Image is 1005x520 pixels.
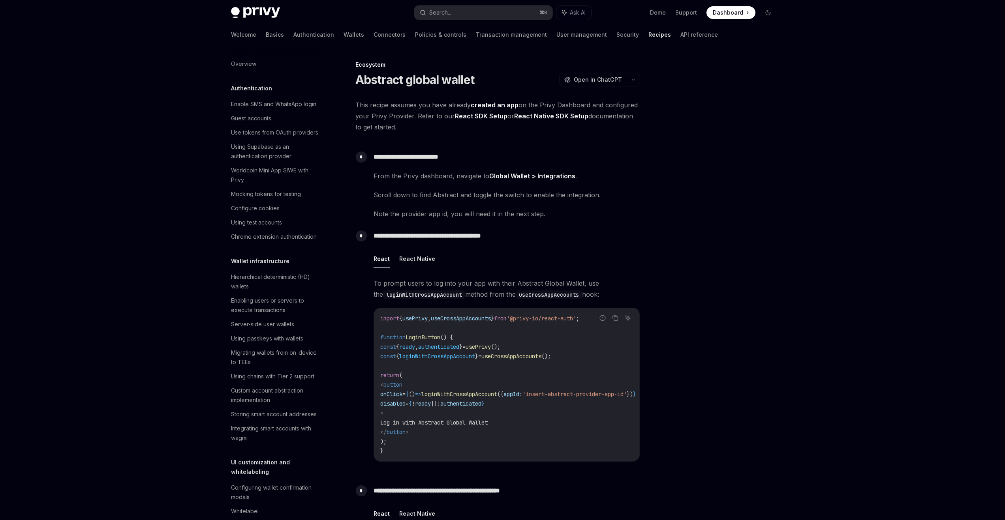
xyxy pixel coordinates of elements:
a: Enable SMS and WhatsApp login [225,97,326,111]
button: React [374,249,390,268]
h5: Wallet infrastructure [231,256,289,266]
span: > [406,428,409,436]
span: button [387,428,406,436]
div: Server-side user wallets [231,320,294,329]
div: Enabling users or servers to execute transactions [231,296,321,315]
div: Guest accounts [231,114,271,123]
span: = [478,353,481,360]
span: < [380,381,383,388]
span: useCrossAppAccounts [431,315,491,322]
span: ⌘ K [539,9,548,16]
div: Using passkeys with wallets [231,334,303,343]
a: Wallets [344,25,364,44]
a: Custom account abstraction implementation [225,383,326,407]
a: Storing smart account addresses [225,407,326,421]
a: API reference [680,25,718,44]
span: Note the provider app id, you will need it in the next step. [374,208,640,219]
a: Policies & controls [415,25,466,44]
span: const [380,343,396,350]
a: Using chains with Tier 2 support [225,369,326,383]
a: Transaction management [476,25,547,44]
div: Custom account abstraction implementation [231,386,321,405]
a: Enabling users or servers to execute transactions [225,294,326,317]
a: Server-side user wallets [225,317,326,331]
span: return [380,372,399,379]
span: ); [380,438,387,445]
div: Chrome extension authentication [231,232,317,241]
button: Open in ChatGPT [559,73,627,86]
span: appId: [503,391,522,398]
span: => [415,391,421,398]
a: Use tokens from OAuth providers [225,125,326,140]
a: Worldcoin Mini App SIWE with Privy [225,163,326,187]
button: Report incorrect code [597,313,608,323]
span: } [491,315,494,322]
span: Ask AI [570,9,586,17]
span: = [402,391,406,398]
a: Welcome [231,25,256,44]
span: import [380,315,399,322]
span: 'insert-abstract-provider-app-id' [522,391,627,398]
span: useCrossAppAccounts [481,353,541,360]
span: { [406,391,409,398]
span: LoginButton [406,334,440,341]
span: = [406,400,409,407]
a: created an app [471,101,518,109]
span: loginWithCrossAppAccount [399,353,475,360]
code: useCrossAppAccounts [516,290,582,299]
a: Dashboard [706,6,755,19]
a: Demo [650,9,666,17]
span: ! [437,400,440,407]
a: Overview [225,57,326,71]
button: Toggle dark mode [762,6,774,19]
div: Use tokens from OAuth providers [231,128,318,137]
span: } [380,447,383,455]
span: } [481,400,485,407]
span: loginWithCrossAppAccount [421,391,497,398]
span: = [462,343,466,350]
div: Using test accounts [231,218,282,227]
span: Log in with Abstract Global Wallet [380,419,488,426]
span: disabled [380,400,406,407]
a: Hierarchical deterministic (HD) wallets [225,270,326,294]
span: { [396,353,399,360]
span: usePrivy [402,315,428,322]
span: usePrivy [466,343,491,350]
span: ({ [497,391,503,398]
h1: Abstract global wallet [355,73,475,87]
a: Chrome extension authentication [225,230,326,244]
div: Worldcoin Mini App SIWE with Privy [231,166,321,185]
span: || [431,400,437,407]
span: This recipe assumes you have already on the Privy Dashboard and configured your Privy Provider. R... [355,99,640,133]
span: Dashboard [713,9,743,17]
div: Hierarchical deterministic (HD) wallets [231,272,321,291]
span: } [633,391,636,398]
span: ; [576,315,579,322]
div: Using Supabase as an authentication provider [231,142,321,161]
span: }) [627,391,633,398]
div: Whitelabel [231,507,259,516]
a: User management [556,25,607,44]
a: Configure cookies [225,201,326,215]
span: '@privy-io/react-auth' [507,315,576,322]
a: React SDK Setup [455,112,507,120]
button: Copy the contents from the code block [610,313,620,323]
a: Connectors [374,25,406,44]
div: Overview [231,59,256,69]
span: Open in ChatGPT [574,76,622,84]
img: dark logo [231,7,280,18]
span: } [475,353,478,360]
a: Configuring wallet confirmation modals [225,481,326,504]
button: Ask AI [556,6,591,20]
a: Basics [266,25,284,44]
span: } [459,343,462,350]
span: ready [399,343,415,350]
span: from [494,315,507,322]
button: Ask AI [623,313,633,323]
span: From the Privy dashboard, navigate to . [374,170,640,181]
strong: Global Wallet > Integrations [489,172,575,180]
a: Whitelabel [225,504,326,518]
code: loginWithCrossAppAccount [383,290,465,299]
h5: Authentication [231,84,272,93]
span: () { [440,334,453,341]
